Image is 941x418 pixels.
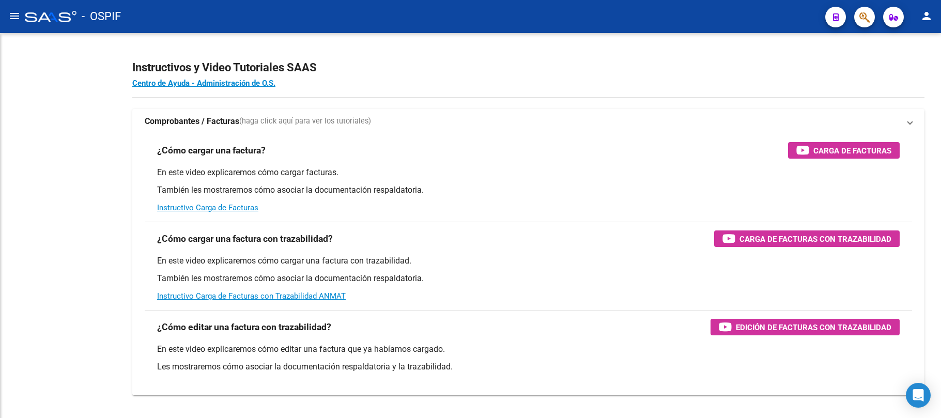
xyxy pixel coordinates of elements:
[157,344,900,355] p: En este video explicaremos cómo editar una factura que ya habíamos cargado.
[239,116,371,127] span: (haga click aquí para ver los tutoriales)
[132,58,924,78] h2: Instructivos y Video Tutoriales SAAS
[157,203,258,212] a: Instructivo Carga de Facturas
[157,167,900,178] p: En este video explicaremos cómo cargar facturas.
[739,233,891,245] span: Carga de Facturas con Trazabilidad
[132,109,924,134] mat-expansion-panel-header: Comprobantes / Facturas(haga click aquí para ver los tutoriales)
[132,79,275,88] a: Centro de Ayuda - Administración de O.S.
[711,319,900,335] button: Edición de Facturas con Trazabilidad
[157,143,266,158] h3: ¿Cómo cargar una factura?
[157,320,331,334] h3: ¿Cómo editar una factura con trazabilidad?
[132,134,924,395] div: Comprobantes / Facturas(haga click aquí para ver los tutoriales)
[157,273,900,284] p: También les mostraremos cómo asociar la documentación respaldatoria.
[920,10,933,22] mat-icon: person
[157,184,900,196] p: También les mostraremos cómo asociar la documentación respaldatoria.
[736,321,891,334] span: Edición de Facturas con Trazabilidad
[145,116,239,127] strong: Comprobantes / Facturas
[714,230,900,247] button: Carga de Facturas con Trazabilidad
[157,291,346,301] a: Instructivo Carga de Facturas con Trazabilidad ANMAT
[82,5,121,28] span: - OSPIF
[906,383,931,408] div: Open Intercom Messenger
[157,255,900,267] p: En este video explicaremos cómo cargar una factura con trazabilidad.
[788,142,900,159] button: Carga de Facturas
[8,10,21,22] mat-icon: menu
[157,231,333,246] h3: ¿Cómo cargar una factura con trazabilidad?
[813,144,891,157] span: Carga de Facturas
[157,361,900,373] p: Les mostraremos cómo asociar la documentación respaldatoria y la trazabilidad.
